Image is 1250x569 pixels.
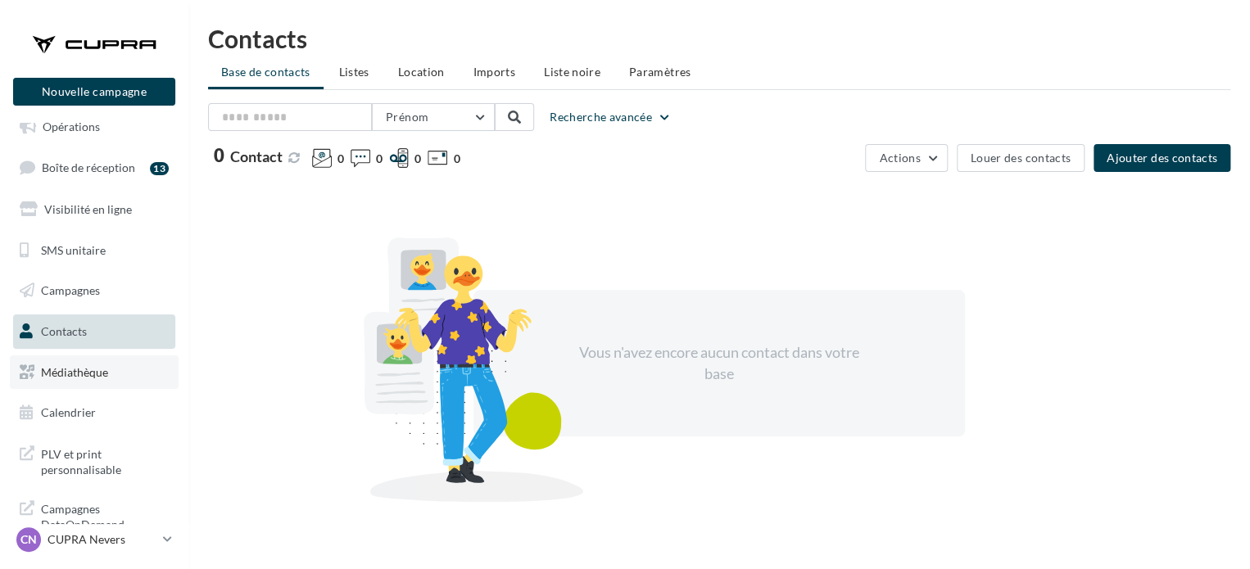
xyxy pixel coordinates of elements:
a: PLV et print personnalisable [10,436,179,485]
a: Opérations [10,110,179,144]
span: Campagnes [41,283,100,297]
span: Boîte de réception [42,160,135,174]
span: Paramètres [629,65,691,79]
a: Boîte de réception13 [10,150,179,185]
div: 13 [150,162,169,175]
button: Prénom [372,103,495,131]
p: CUPRA Nevers [48,531,156,548]
span: 0 [337,151,344,167]
a: Campagnes [10,273,179,308]
span: 0 [414,151,421,167]
span: Location [398,65,445,79]
span: Campagnes DataOnDemand [41,498,169,533]
a: CN CUPRA Nevers [13,524,175,555]
span: Opérations [43,120,100,133]
span: 0 [453,151,460,167]
span: Actions [879,151,920,165]
div: Vous n'avez encore aucun contact dans votre base [578,342,860,384]
span: SMS unitaire [41,242,106,256]
span: Imports [473,65,515,79]
span: Calendrier [41,405,96,419]
a: Campagnes DataOnDemand [10,491,179,540]
span: 0 [214,147,224,165]
a: Calendrier [10,395,179,430]
span: 0 [376,151,383,167]
button: Recherche avancée [543,107,678,127]
button: Louer des contacts [957,144,1085,172]
span: Prénom [386,110,428,124]
button: Actions [865,144,947,172]
a: Contacts [10,314,179,349]
button: Ajouter des contacts [1094,144,1230,172]
a: Visibilité en ligne [10,192,179,227]
span: Liste noire [544,65,600,79]
span: Contacts [41,324,87,338]
button: Nouvelle campagne [13,78,175,106]
span: Listes [339,65,369,79]
h1: Contacts [208,26,1230,51]
span: CN [20,531,37,548]
a: SMS unitaire [10,233,179,268]
span: PLV et print personnalisable [41,443,169,478]
span: Contact [230,147,283,165]
span: Médiathèque [41,365,108,379]
a: Médiathèque [10,355,179,390]
span: Visibilité en ligne [44,202,132,216]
